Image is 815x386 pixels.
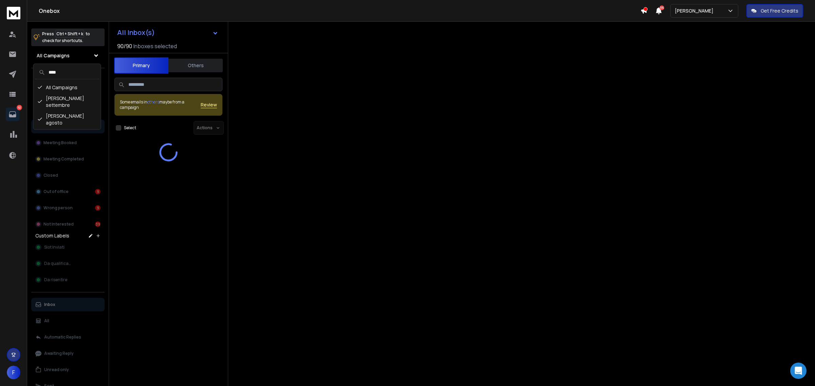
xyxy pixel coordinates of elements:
[35,93,99,111] div: [PERSON_NAME] settembre
[120,99,201,110] div: Some emails in maybe from a campaign
[201,101,217,108] span: Review
[114,57,168,74] button: Primary
[7,7,20,19] img: logo
[659,5,664,10] span: 35
[117,29,155,36] h1: All Inbox(s)
[147,99,159,105] span: others
[133,42,177,50] h3: Inboxes selected
[790,363,807,379] div: Open Intercom Messenger
[168,58,223,73] button: Others
[17,105,22,110] p: 62
[675,7,716,14] p: [PERSON_NAME]
[35,232,69,239] h3: Custom Labels
[7,366,20,379] span: F
[35,111,99,128] div: [PERSON_NAME] agosto
[761,7,798,14] p: Get Free Credits
[31,74,105,83] h3: Filters
[39,7,640,15] h1: Onebox
[35,82,99,93] div: All Campaigns
[55,30,84,38] span: Ctrl + Shift + k
[37,52,70,59] h1: All Campaigns
[42,31,90,44] p: Press to check for shortcuts.
[124,125,136,131] label: Select
[117,42,132,50] span: 90 / 90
